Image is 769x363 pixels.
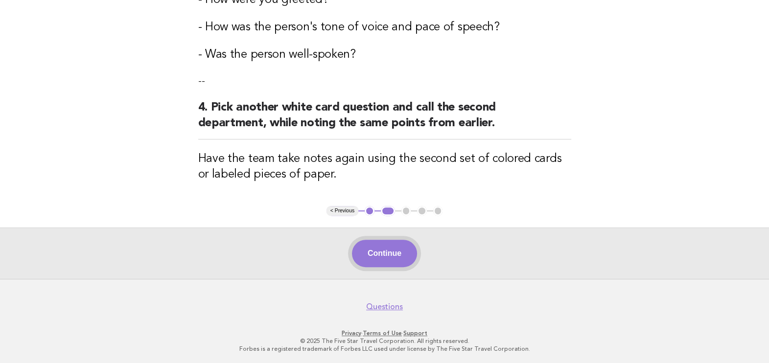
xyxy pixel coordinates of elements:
[85,337,684,345] p: © 2025 The Five Star Travel Corporation. All rights reserved.
[352,240,417,267] button: Continue
[366,302,403,312] a: Questions
[198,74,571,88] p: --
[403,330,427,337] a: Support
[365,206,374,216] button: 1
[85,345,684,353] p: Forbes is a registered trademark of Forbes LLC used under license by The Five Star Travel Corpora...
[198,151,571,182] h3: Have the team take notes again using the second set of colored cards or labeled pieces of paper.
[198,47,571,63] h3: - Was the person well-spoken?
[342,330,361,337] a: Privacy
[363,330,402,337] a: Terms of Use
[198,20,571,35] h3: - How was the person's tone of voice and pace of speech?
[381,206,395,216] button: 2
[326,206,358,216] button: < Previous
[198,100,571,139] h2: 4. Pick another white card question and call the second department, while noting the same points ...
[85,329,684,337] p: · ·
